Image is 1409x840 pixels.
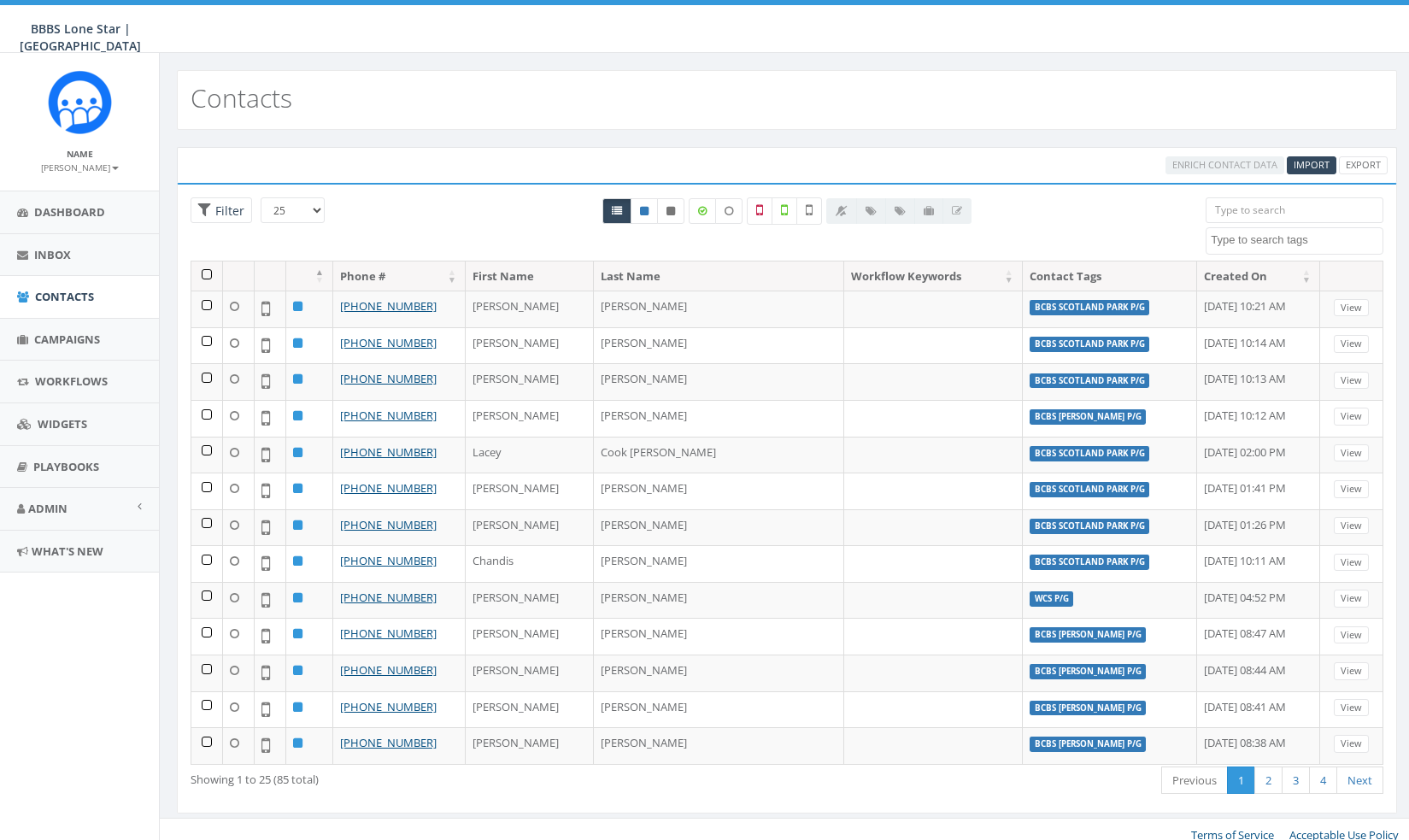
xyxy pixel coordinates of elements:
[1161,767,1228,795] a: Previous
[747,197,772,225] label: Not a Mobile
[340,590,437,605] a: [PHONE_NUMBER]
[33,459,99,474] span: Playbooks
[666,206,675,216] i: This phone number is unsubscribed and has opted-out of all texts.
[35,373,108,389] span: Workflows
[34,247,71,262] span: Inbox
[844,261,1023,291] th: Workflow Keywords: activate to sort column ascending
[466,261,594,291] th: First Name
[594,473,844,509] td: [PERSON_NAME]
[340,444,437,460] a: [PHONE_NUMBER]
[1294,158,1330,171] span: Import
[1334,299,1369,317] a: View
[594,655,844,691] td: [PERSON_NAME]
[1030,737,1147,752] label: BCBS [PERSON_NAME] P/G
[340,371,437,386] a: [PHONE_NUMBER]
[1206,197,1383,223] input: Type to search
[1334,626,1369,644] a: View
[1197,327,1320,364] td: [DATE] 10:14 AM
[28,501,68,516] span: Admin
[594,291,844,327] td: [PERSON_NAME]
[594,400,844,437] td: [PERSON_NAME]
[796,197,822,225] label: Not Validated
[1197,691,1320,728] td: [DATE] 08:41 AM
[34,204,105,220] span: Dashboard
[41,159,119,174] a: [PERSON_NAME]
[1197,545,1320,582] td: [DATE] 10:11 AM
[1211,232,1383,248] textarea: Search
[1282,767,1310,795] a: 3
[1030,446,1150,461] label: BCBS Scotland Park P/G
[41,162,119,173] small: [PERSON_NAME]
[466,582,594,619] td: [PERSON_NAME]
[1334,699,1369,717] a: View
[466,727,594,764] td: [PERSON_NAME]
[1030,337,1150,352] label: BCBS Scotland Park P/G
[48,70,112,134] img: Rally_Corp_Icon_1.png
[1197,655,1320,691] td: [DATE] 08:44 AM
[594,437,844,473] td: Cook [PERSON_NAME]
[594,509,844,546] td: [PERSON_NAME]
[191,84,292,112] h2: Contacts
[1227,767,1255,795] a: 1
[594,363,844,400] td: [PERSON_NAME]
[211,203,244,219] span: Filter
[772,197,797,225] label: Validated
[340,335,437,350] a: [PHONE_NUMBER]
[1309,767,1337,795] a: 4
[34,332,100,347] span: Campaigns
[1339,156,1388,174] a: Export
[594,545,844,582] td: [PERSON_NAME]
[466,437,594,473] td: Lacey
[340,480,437,496] a: [PHONE_NUMBER]
[340,735,437,750] a: [PHONE_NUMBER]
[340,298,437,314] a: [PHONE_NUMBER]
[340,626,437,641] a: [PHONE_NUMBER]
[657,198,684,224] a: Opted Out
[594,691,844,728] td: [PERSON_NAME]
[1197,509,1320,546] td: [DATE] 01:26 PM
[631,198,658,224] a: Active
[594,261,844,291] th: Last Name
[466,291,594,327] td: [PERSON_NAME]
[466,545,594,582] td: Chandis
[1287,156,1336,174] a: Import
[1334,554,1369,572] a: View
[466,655,594,691] td: [PERSON_NAME]
[594,727,844,764] td: [PERSON_NAME]
[1030,300,1150,315] label: BCBS Scotland Park P/G
[191,197,252,224] span: Advance Filter
[1030,373,1150,389] label: BCBS Scotland Park P/G
[1334,408,1369,426] a: View
[340,517,437,532] a: [PHONE_NUMBER]
[594,618,844,655] td: [PERSON_NAME]
[1023,261,1198,291] th: Contact Tags
[1334,590,1369,608] a: View
[1197,291,1320,327] td: [DATE] 10:21 AM
[1254,767,1283,795] a: 2
[1334,735,1369,753] a: View
[1334,480,1369,498] a: View
[1197,363,1320,400] td: [DATE] 10:13 AM
[466,473,594,509] td: [PERSON_NAME]
[1336,767,1383,795] a: Next
[1334,517,1369,535] a: View
[466,363,594,400] td: [PERSON_NAME]
[340,553,437,568] a: [PHONE_NUMBER]
[1030,519,1150,534] label: BCBS Scotland Park P/G
[32,543,103,559] span: What's New
[1197,727,1320,764] td: [DATE] 08:38 AM
[1334,444,1369,462] a: View
[1030,409,1147,425] label: BCBS [PERSON_NAME] P/G
[340,699,437,714] a: [PHONE_NUMBER]
[1030,591,1074,607] label: WCS P/G
[340,408,437,423] a: [PHONE_NUMBER]
[1197,618,1320,655] td: [DATE] 08:47 AM
[1030,627,1147,643] label: BCBS [PERSON_NAME] P/G
[1030,664,1147,679] label: BCBS [PERSON_NAME] P/G
[1030,482,1150,497] label: BCBS Scotland Park P/G
[1197,582,1320,619] td: [DATE] 04:52 PM
[1030,555,1150,570] label: BCBS Scotland Park P/G
[1197,261,1320,291] th: Created On: activate to sort column ascending
[640,206,649,216] i: This phone number is subscribed and will receive texts.
[340,662,437,678] a: [PHONE_NUMBER]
